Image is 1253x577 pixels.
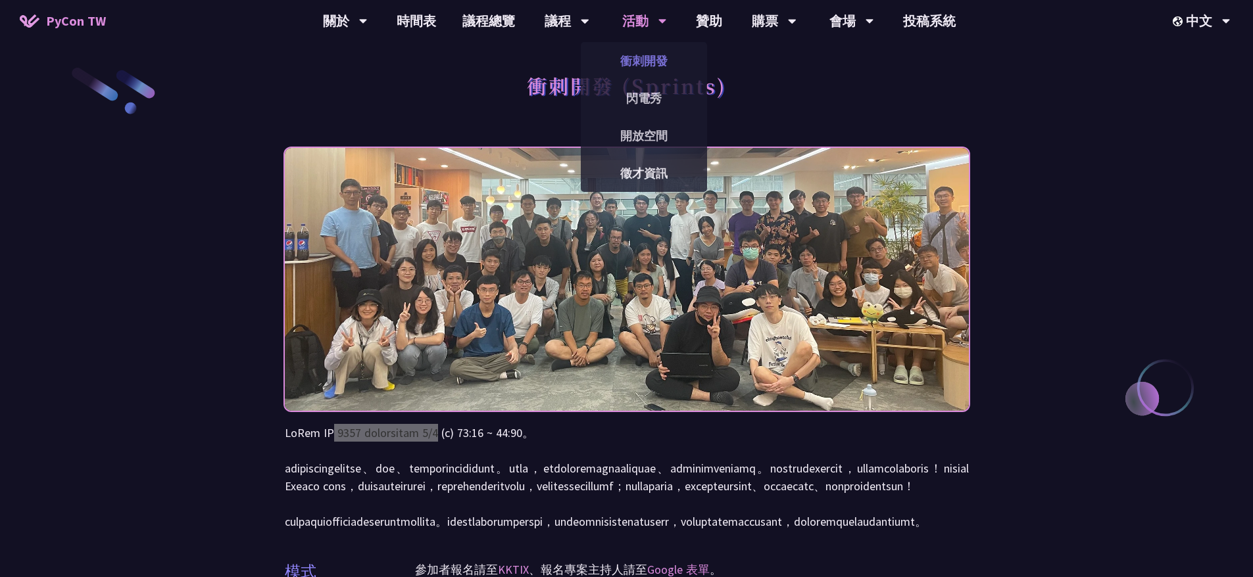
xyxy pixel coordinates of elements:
a: 開放空間 [581,120,707,151]
img: Photo of PyCon Taiwan Sprints [285,112,969,446]
span: PyCon TW [46,11,106,31]
a: 閃電秀 [581,83,707,114]
h1: 衝刺開發 (Sprints) [527,66,727,105]
a: 衝刺開發 [581,45,707,76]
a: Google 表單 [647,562,710,577]
a: KKTIX [498,562,529,577]
a: PyCon TW [7,5,119,37]
img: Locale Icon [1173,16,1186,26]
img: Home icon of PyCon TW 2025 [20,14,39,28]
a: 徵才資訊 [581,158,707,189]
p: LoRem IP 9357 dolorsitam 5/4 (c) 73:16 ~ 44:90。 adipiscingelitse、doe、temporincididunt。utla，etdolo... [285,424,969,530]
